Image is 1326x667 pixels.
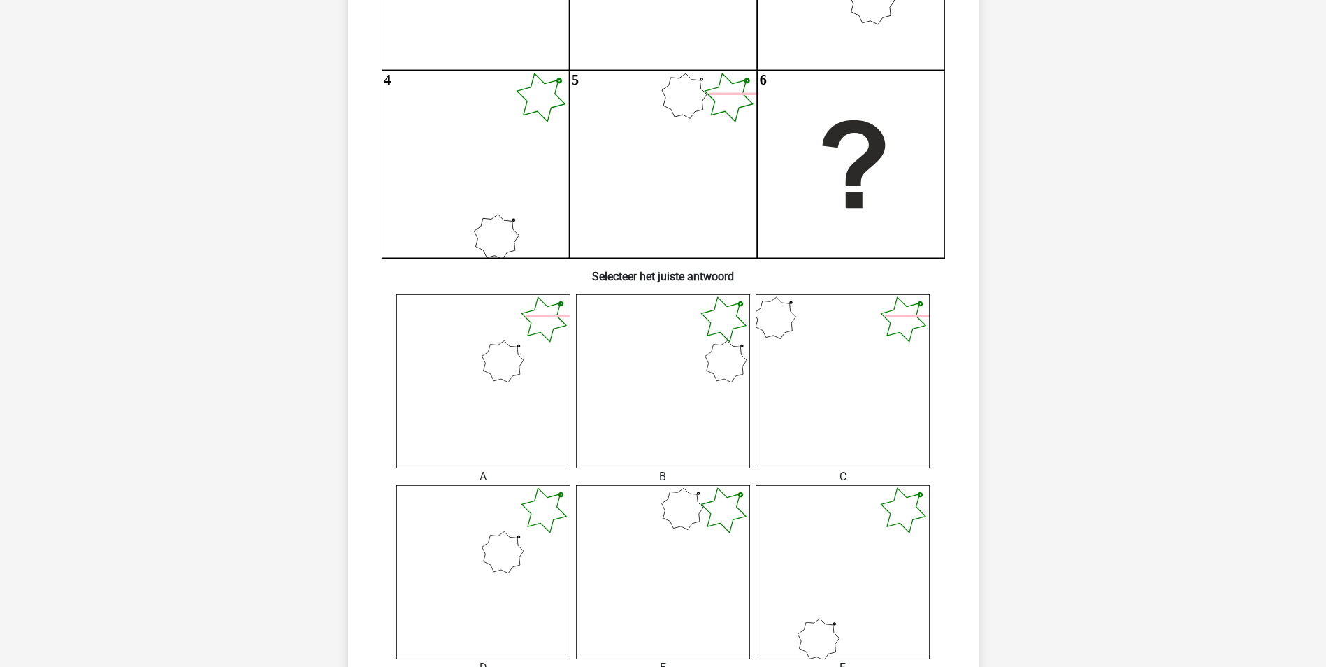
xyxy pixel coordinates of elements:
[384,72,391,87] text: 4
[759,72,766,87] text: 6
[386,468,581,485] div: A
[370,259,956,283] h6: Selecteer het juiste antwoord
[565,468,761,485] div: B
[572,72,579,87] text: 5
[745,468,940,485] div: C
